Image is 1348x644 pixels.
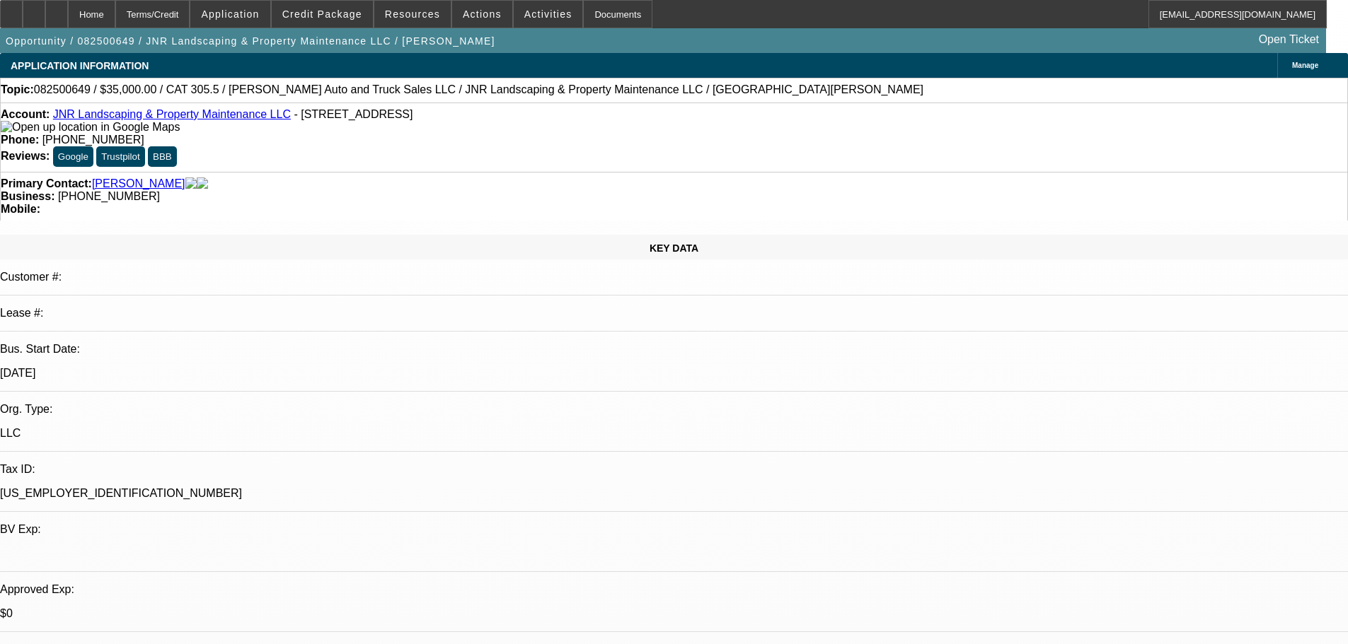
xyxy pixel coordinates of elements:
[1,134,39,146] strong: Phone:
[92,177,185,190] a: [PERSON_NAME]
[452,1,512,28] button: Actions
[42,134,144,146] span: [PHONE_NUMBER]
[6,35,495,47] span: Opportunity / 082500649 / JNR Landscaping & Property Maintenance LLC / [PERSON_NAME]
[148,146,177,167] button: BBB
[190,1,270,28] button: Application
[1,177,92,190] strong: Primary Contact:
[514,1,583,28] button: Activities
[1,150,50,162] strong: Reviews:
[1,203,40,215] strong: Mobile:
[1292,62,1318,69] span: Manage
[185,177,197,190] img: facebook-icon.png
[1,121,180,134] img: Open up location in Google Maps
[96,146,144,167] button: Trustpilot
[524,8,572,20] span: Activities
[53,146,93,167] button: Google
[282,8,362,20] span: Credit Package
[197,177,208,190] img: linkedin-icon.png
[463,8,502,20] span: Actions
[11,60,149,71] span: APPLICATION INFORMATION
[201,8,259,20] span: Application
[53,108,291,120] a: JNR Landscaping & Property Maintenance LLC
[272,1,373,28] button: Credit Package
[294,108,413,120] span: - [STREET_ADDRESS]
[650,242,698,254] span: KEY DATA
[1253,28,1325,52] a: Open Ticket
[374,1,451,28] button: Resources
[58,190,160,202] span: [PHONE_NUMBER]
[1,108,50,120] strong: Account:
[1,83,34,96] strong: Topic:
[1,121,180,133] a: View Google Maps
[34,83,923,96] span: 082500649 / $35,000.00 / CAT 305.5 / [PERSON_NAME] Auto and Truck Sales LLC / JNR Landscaping & P...
[385,8,440,20] span: Resources
[1,190,54,202] strong: Business:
